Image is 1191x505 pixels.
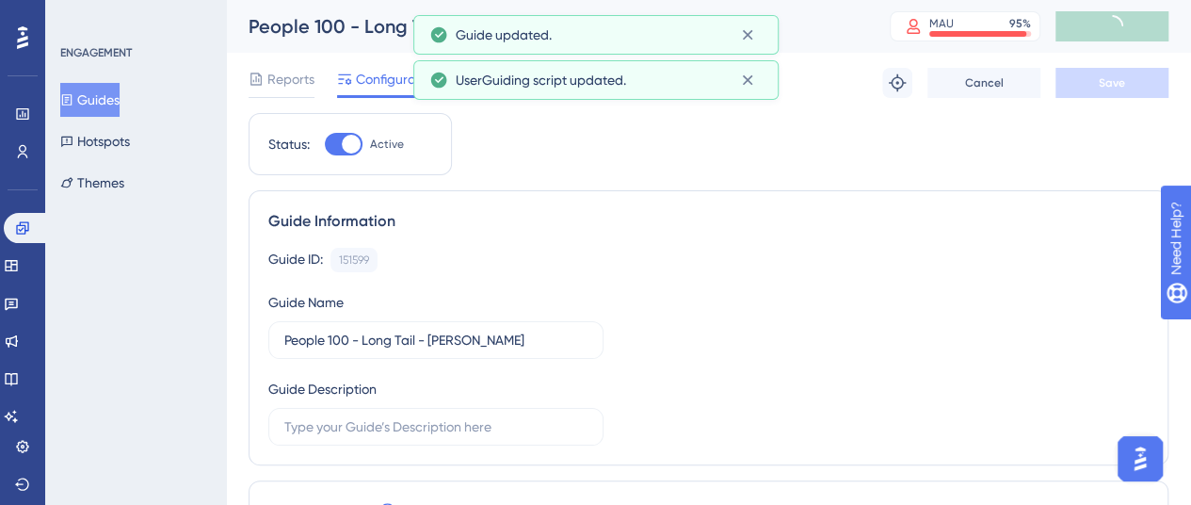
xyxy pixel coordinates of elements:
[370,137,404,152] span: Active
[965,75,1004,90] span: Cancel
[1055,68,1168,98] button: Save
[60,124,130,158] button: Hotspots
[60,45,132,60] div: ENGAGEMENT
[927,68,1040,98] button: Cancel
[284,416,587,437] input: Type your Guide’s Description here
[249,13,843,40] div: People 100 - Long Tail - [PERSON_NAME]
[929,16,954,31] div: MAU
[1112,431,1168,487] iframe: UserGuiding AI Assistant Launcher
[268,378,377,400] div: Guide Description
[44,5,118,27] span: Need Help?
[268,133,310,155] div: Status:
[284,330,587,350] input: Type your Guide’s Name here
[268,210,1149,233] div: Guide Information
[267,68,314,90] span: Reports
[339,252,369,268] div: 151599
[1009,16,1031,31] div: 95 %
[1099,75,1125,90] span: Save
[60,83,120,117] button: Guides
[268,248,323,272] div: Guide ID:
[456,24,552,46] span: Guide updated.
[60,166,124,200] button: Themes
[456,69,626,91] span: UserGuiding script updated.
[356,68,439,90] span: Configuration
[268,291,344,314] div: Guide Name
